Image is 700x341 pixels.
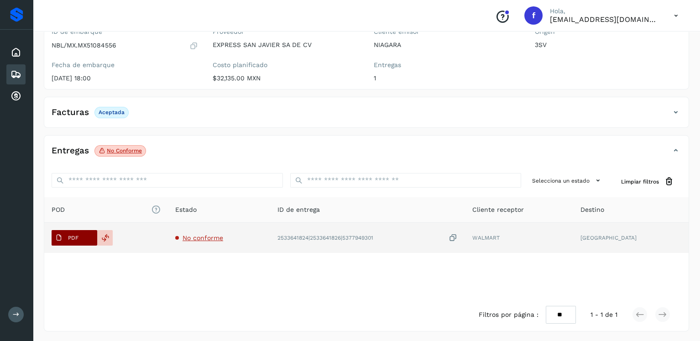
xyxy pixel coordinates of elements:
[573,223,689,253] td: [GEOGRAPHIC_DATA]
[52,230,97,246] button: PDF
[580,205,604,215] span: Destino
[6,64,26,84] div: Embarques
[374,61,520,69] label: Entregas
[374,41,520,49] p: NIAGARA
[374,28,520,36] label: Cliente emisor
[52,61,198,69] label: Fecha de embarque
[479,310,538,320] span: Filtros por página :
[68,235,78,241] p: PDF
[52,146,89,156] h4: Entregas
[590,310,617,320] span: 1 - 1 de 1
[277,205,320,215] span: ID de entrega
[550,15,659,24] p: facturacion@expresssanjavier.com
[550,7,659,15] p: Hola,
[107,147,142,154] p: No conforme
[44,105,689,127] div: FacturasAceptada
[614,173,681,190] button: Limpiar filtros
[6,86,26,106] div: Cuentas por cobrar
[52,42,116,49] p: NBL/MX.MX51084556
[52,74,198,82] p: [DATE] 18:00
[374,74,520,82] p: 1
[213,28,359,36] label: Proveedor
[472,205,524,215] span: Cliente receptor
[213,61,359,69] label: Costo planificado
[213,41,359,49] p: EXPRESS SAN JAVIER SA DE CV
[6,42,26,63] div: Inicio
[535,28,681,36] label: Origen
[528,173,606,188] button: Selecciona un estado
[44,143,689,166] div: EntregasNo conforme
[465,223,573,253] td: WALMART
[52,107,89,118] h4: Facturas
[52,28,198,36] label: ID de embarque
[213,74,359,82] p: $32,135.00 MXN
[99,109,125,115] p: Aceptada
[535,41,681,49] p: 3SV
[277,233,458,243] div: 2533641824|2533641826|5377949301
[621,178,659,186] span: Limpiar filtros
[52,205,161,215] span: POD
[97,230,113,246] div: Reemplazar POD
[175,205,197,215] span: Estado
[183,234,223,241] span: No conforme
